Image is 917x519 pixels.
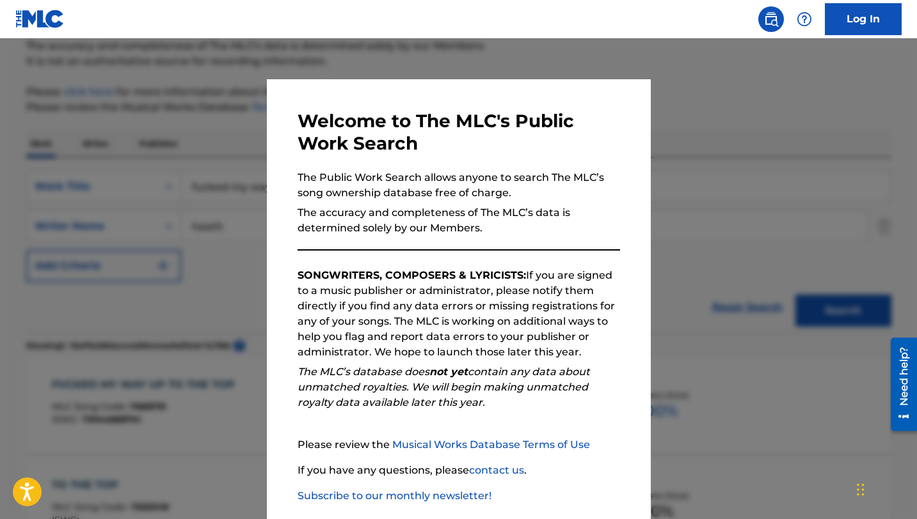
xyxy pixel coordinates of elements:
p: Please review the [298,437,620,453]
iframe: Resource Center [881,332,917,435]
div: Help [792,6,817,32]
em: The MLC’s database does contain any data about unmatched royalties. We will begin making unmatche... [298,366,590,408]
a: Public Search [758,6,784,32]
p: If you are signed to a music publisher or administrator, please notify them directly if you find ... [298,268,620,360]
a: Musical Works Database Terms of Use [392,438,590,451]
a: Subscribe to our monthly newsletter! [298,490,491,502]
p: The Public Work Search allows anyone to search The MLC’s song ownership database free of charge. [298,170,620,201]
img: MLC Logo [15,10,65,28]
strong: SONGWRITERS, COMPOSERS & LYRICISTS: [298,269,526,281]
img: search [763,12,779,27]
a: Log In [825,3,902,35]
a: contact us [469,464,524,476]
h3: Welcome to The MLC's Public Work Search [298,110,620,155]
div: Drag [857,470,865,509]
strong: not yet [429,366,468,378]
img: help [797,12,812,27]
p: The accuracy and completeness of The MLC’s data is determined solely by our Members. [298,205,620,236]
p: If you have any questions, please . [298,463,620,478]
iframe: Chat Widget [853,458,917,519]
